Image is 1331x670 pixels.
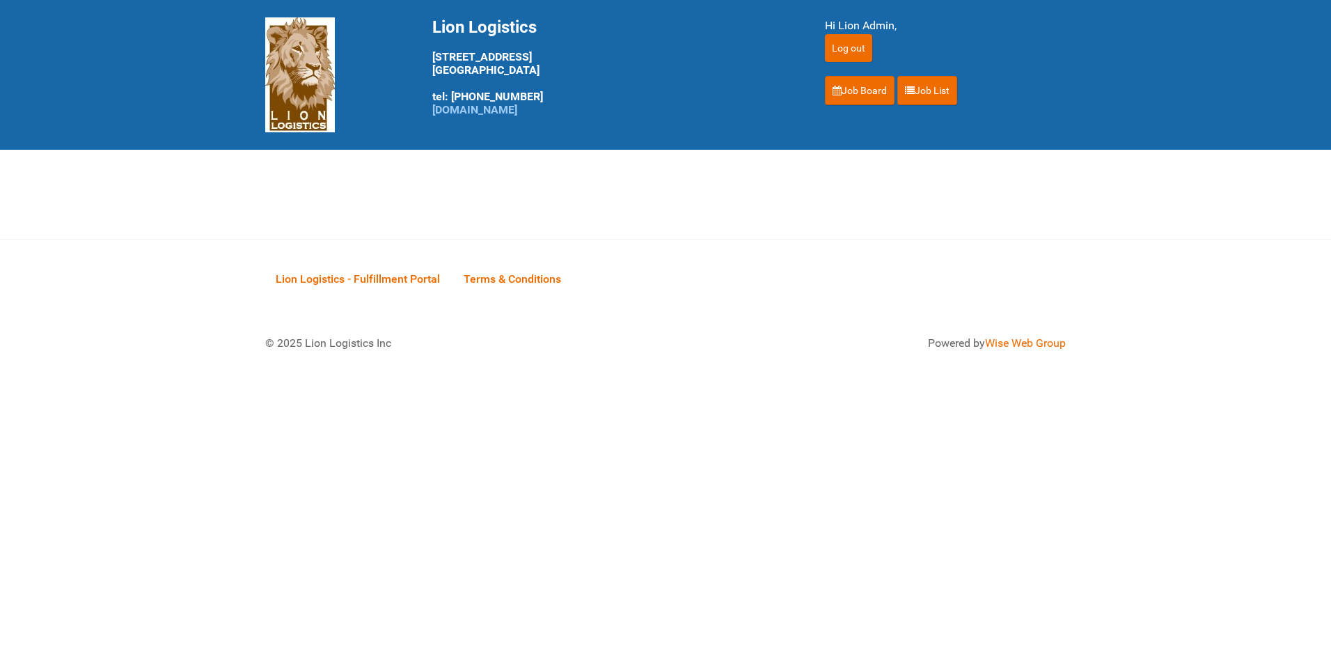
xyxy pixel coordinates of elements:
[825,34,872,62] input: Log out
[825,76,895,105] a: Job Board
[432,17,790,116] div: [STREET_ADDRESS] [GEOGRAPHIC_DATA] tel: [PHONE_NUMBER]
[683,335,1066,352] div: Powered by
[453,257,572,300] a: Terms & Conditions
[265,257,450,300] a: Lion Logistics - Fulfillment Portal
[265,17,335,132] img: Lion Logistics
[255,325,659,362] div: © 2025 Lion Logistics Inc
[432,103,517,116] a: [DOMAIN_NAME]
[464,272,561,286] span: Terms & Conditions
[825,17,1066,34] div: Hi Lion Admin,
[432,17,537,37] span: Lion Logistics
[897,76,957,105] a: Job List
[265,68,335,81] a: Lion Logistics
[276,272,440,286] span: Lion Logistics - Fulfillment Portal
[985,336,1066,350] a: Wise Web Group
